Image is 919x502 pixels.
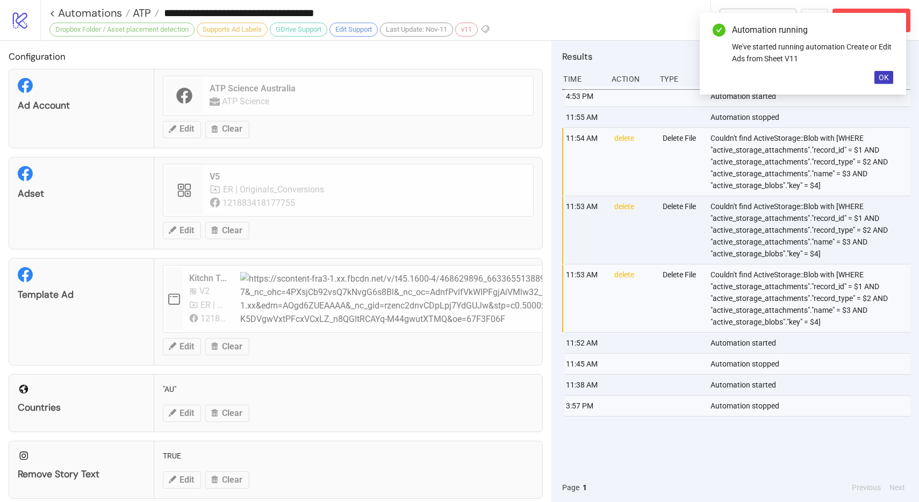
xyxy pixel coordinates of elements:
[709,128,913,196] div: Couldn't find ActiveStorage::Blob with [WHERE "active_storage_attachments"."record_id" = $1 AND "...
[380,23,453,37] div: Last Update: Nov-11
[709,264,913,332] div: Couldn't find ActiveStorage::Blob with [WHERE "active_storage_attachments"."record_id" = $1 AND "...
[130,6,151,20] span: ATP
[49,23,195,37] div: Dropbox Folder / Asset placement detection
[709,333,913,353] div: Automation started
[713,24,726,37] span: check-circle
[565,333,606,353] div: 11:52 AM
[613,264,654,332] div: delete
[832,9,910,32] button: Abort Run
[801,9,828,32] button: ...
[709,375,913,395] div: Automation started
[565,354,606,374] div: 11:45 AM
[732,41,893,64] div: We've started running automation Create or Edit Ads from Sheet V11
[709,354,913,374] div: Automation stopped
[720,9,797,32] button: To Builder
[732,24,893,37] div: Automation running
[565,107,606,127] div: 11:55 AM
[613,196,654,264] div: delete
[9,49,543,63] h2: Configuration
[562,49,910,63] h2: Results
[565,86,606,106] div: 4:53 PM
[562,482,579,493] span: Page
[662,264,702,332] div: Delete File
[874,71,893,84] button: OK
[130,8,159,18] a: ATP
[886,482,908,493] button: Next
[49,8,130,18] a: < Automations
[613,128,654,196] div: delete
[849,482,884,493] button: Previous
[565,396,606,416] div: 3:57 PM
[455,23,478,37] div: v11
[329,23,378,37] div: Edit Support
[197,23,268,37] div: Supports Ad Labels
[565,264,606,332] div: 11:53 AM
[709,196,913,264] div: Couldn't find ActiveStorage::Blob with [WHERE "active_storage_attachments"."record_id" = $1 AND "...
[709,107,913,127] div: Automation stopped
[662,128,702,196] div: Delete File
[579,482,590,493] button: 1
[565,375,606,395] div: 11:38 AM
[270,23,327,37] div: GDrive Support
[562,69,603,89] div: Time
[611,69,651,89] div: Action
[709,396,913,416] div: Automation stopped
[662,196,702,264] div: Delete File
[879,73,889,82] span: OK
[659,69,700,89] div: Type
[565,196,606,264] div: 11:53 AM
[565,128,606,196] div: 11:54 AM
